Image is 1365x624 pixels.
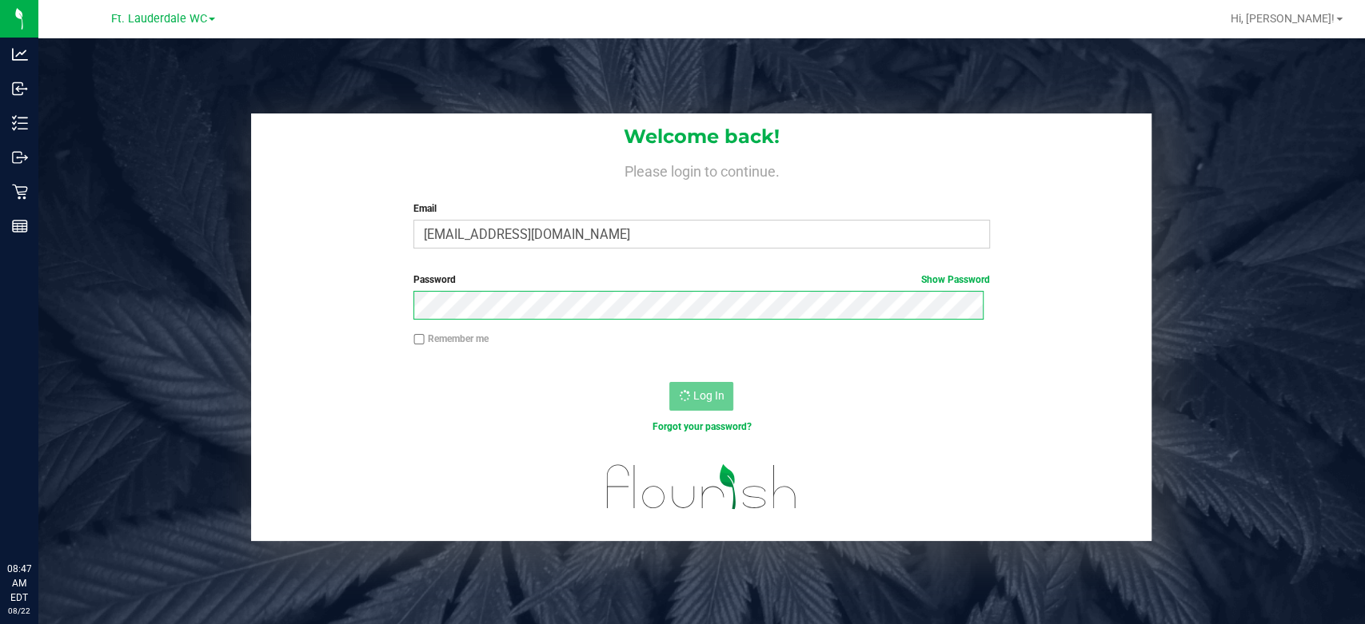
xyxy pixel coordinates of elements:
p: 08:47 AM EDT [7,562,31,605]
inline-svg: Outbound [12,149,28,165]
h4: Please login to continue. [251,160,1151,179]
inline-svg: Reports [12,218,28,234]
span: Password [413,274,456,285]
a: Forgot your password? [652,421,751,432]
inline-svg: Inventory [12,115,28,131]
span: Log In [692,389,724,402]
input: Remember me [413,334,425,345]
a: Show Password [921,274,990,285]
span: Hi, [PERSON_NAME]! [1231,12,1335,25]
h1: Welcome back! [251,126,1151,147]
inline-svg: Analytics [12,46,28,62]
inline-svg: Inbound [12,81,28,97]
inline-svg: Retail [12,184,28,200]
p: 08/22 [7,605,31,617]
button: Log In [669,382,733,411]
img: flourish_logo.svg [589,451,814,523]
label: Remember me [413,332,489,346]
label: Email [413,201,990,216]
span: Ft. Lauderdale WC [111,12,207,26]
